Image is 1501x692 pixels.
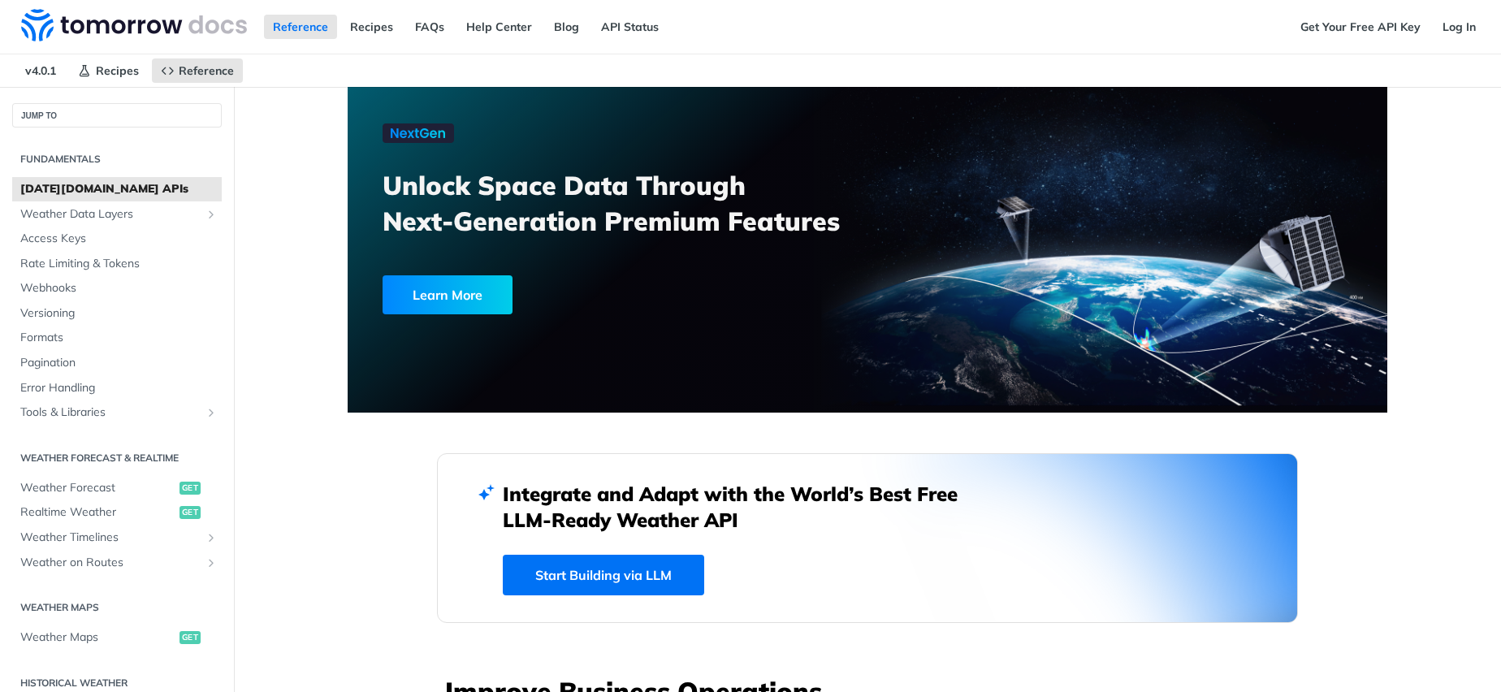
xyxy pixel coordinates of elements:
span: get [180,631,201,644]
a: Weather Forecastget [12,476,222,500]
a: Start Building via LLM [503,555,704,595]
span: Access Keys [20,231,218,247]
a: Log In [1434,15,1485,39]
button: JUMP TO [12,103,222,128]
span: get [180,482,201,495]
span: Versioning [20,305,218,322]
button: Show subpages for Tools & Libraries [205,406,218,419]
a: Reference [152,58,243,83]
a: Blog [545,15,588,39]
a: [DATE][DOMAIN_NAME] APIs [12,177,222,201]
h2: Fundamentals [12,152,222,167]
a: API Status [592,15,668,39]
button: Show subpages for Weather Timelines [205,531,218,544]
a: Webhooks [12,276,222,301]
a: Rate Limiting & Tokens [12,252,222,276]
h2: Historical Weather [12,676,222,690]
span: Pagination [20,355,218,371]
a: Versioning [12,301,222,326]
span: Reference [179,63,234,78]
h2: Integrate and Adapt with the World’s Best Free LLM-Ready Weather API [503,481,982,533]
a: Get Your Free API Key [1291,15,1430,39]
button: Show subpages for Weather on Routes [205,556,218,569]
span: Weather Maps [20,629,175,646]
button: Show subpages for Weather Data Layers [205,208,218,221]
div: Learn More [383,275,513,314]
span: Webhooks [20,280,218,296]
span: Weather on Routes [20,555,201,571]
span: Recipes [96,63,139,78]
span: Formats [20,330,218,346]
a: Weather Mapsget [12,625,222,650]
a: Pagination [12,351,222,375]
span: Error Handling [20,380,218,396]
span: Weather Forecast [20,480,175,496]
span: Rate Limiting & Tokens [20,256,218,272]
a: Realtime Weatherget [12,500,222,525]
img: NextGen [383,123,454,143]
span: Tools & Libraries [20,404,201,421]
img: Tomorrow.io Weather API Docs [21,9,247,41]
a: Recipes [341,15,402,39]
span: [DATE][DOMAIN_NAME] APIs [20,181,218,197]
a: Tools & LibrariesShow subpages for Tools & Libraries [12,400,222,425]
a: Recipes [69,58,148,83]
a: Formats [12,326,222,350]
span: v4.0.1 [16,58,65,83]
a: Access Keys [12,227,222,251]
a: Help Center [457,15,541,39]
a: Learn More [383,275,785,314]
a: Error Handling [12,376,222,400]
a: Weather on RoutesShow subpages for Weather on Routes [12,551,222,575]
span: Weather Timelines [20,530,201,546]
a: Weather TimelinesShow subpages for Weather Timelines [12,525,222,550]
a: Weather Data LayersShow subpages for Weather Data Layers [12,202,222,227]
span: get [180,506,201,519]
span: Realtime Weather [20,504,175,521]
h3: Unlock Space Data Through Next-Generation Premium Features [383,167,885,239]
a: Reference [264,15,337,39]
h2: Weather Forecast & realtime [12,451,222,465]
span: Weather Data Layers [20,206,201,223]
h2: Weather Maps [12,600,222,615]
a: FAQs [406,15,453,39]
